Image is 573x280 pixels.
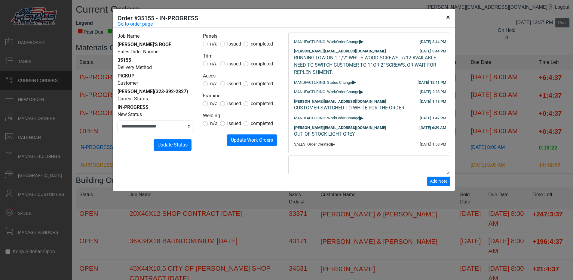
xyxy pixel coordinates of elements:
[227,121,241,126] span: issued
[294,99,386,104] span: [PERSON_NAME][EMAIL_ADDRESS][DOMAIN_NAME]
[294,125,386,130] span: [PERSON_NAME][EMAIL_ADDRESS][DOMAIN_NAME]
[420,99,446,105] div: [DATE] 1:48 PM
[210,101,218,106] span: n/a
[118,33,139,40] label: Job Name
[118,80,138,87] label: Customer
[359,116,363,120] span: ▸
[227,61,241,67] span: issued
[418,80,446,86] div: [DATE] 12:41 PM
[420,141,446,147] div: [DATE] 1:58 PM
[359,90,363,93] span: ▸
[294,115,444,121] div: MANUFACTURING: WorkOrder Change
[227,134,277,146] button: Update Work Orders
[118,57,194,64] div: 35155
[210,41,218,47] span: n/a
[251,121,273,126] span: completed
[118,42,171,47] span: [PERSON_NAME]'S ROOF
[251,81,273,87] span: completed
[294,104,444,112] div: CUSTOMER SWITCHED TO WHITE FOR THE ORDER.
[231,137,273,143] span: Update Work Orders
[203,72,279,80] legend: Acces
[420,115,446,121] div: [DATE] 1:47 PM
[294,80,444,86] div: MANUFACTURING: Status Change
[420,89,446,95] div: [DATE] 2:28 PM
[203,52,279,60] legend: Trim
[294,54,444,76] div: RUNNING LOW ON 1-1/2" WHITE WOOD SCREWS. 7/12 AVAILABLE. NEED TO SWITCH CUSTOMER TO 1" OR 2" SCRE...
[441,9,455,26] button: Close
[294,89,444,95] div: MANUFACTURING: WorkOrder Change
[227,41,241,47] span: issued
[118,72,194,80] div: PICKUP
[430,179,447,184] span: Add Note
[420,48,446,54] div: [DATE] 3:44 PM
[420,39,446,45] div: [DATE] 3:44 PM
[118,111,142,118] label: New Status
[154,89,188,94] span: (323-392-2827)
[118,48,160,55] label: Sales Order Number
[118,88,194,95] div: [PERSON_NAME]
[210,61,218,67] span: n/a
[419,125,446,131] div: [DATE] 6:39 AM
[251,41,273,47] span: completed
[427,177,450,186] button: Add Note
[203,33,279,40] legend: Panels
[203,92,279,100] legend: Framing
[118,14,198,23] h5: Order #35155 - IN-PROGRESS
[251,61,273,67] span: completed
[227,81,241,87] span: issued
[118,20,153,28] a: Go to order page
[227,101,241,106] span: issued
[210,81,218,87] span: n/a
[359,39,363,43] span: ▸
[294,49,386,53] span: [PERSON_NAME][EMAIL_ADDRESS][DOMAIN_NAME]
[203,112,279,120] legend: Welding
[118,64,152,71] label: Delivery Method
[352,80,356,84] span: ▸
[294,39,444,45] div: MANUFACTURING: WorkOrder Change
[158,142,188,148] span: Update Status
[294,141,444,147] div: SALES: Order Created
[210,121,218,126] span: n/a
[294,131,444,138] div: OUT OF STOCK LIGHT GREY
[118,104,194,111] div: IN-PROGRESS
[154,139,192,151] button: Update Status
[331,142,335,146] span: ▸
[118,95,148,102] label: Current Status
[251,101,273,106] span: completed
